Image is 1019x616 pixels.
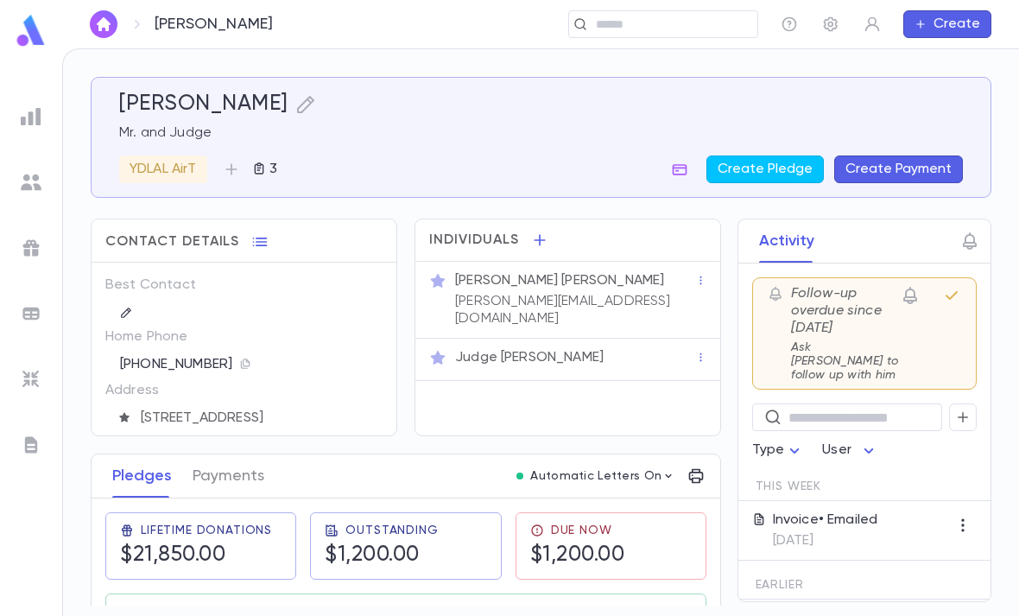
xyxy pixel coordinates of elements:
[155,15,273,34] p: [PERSON_NAME]
[105,323,205,351] p: Home Phone
[134,410,384,427] span: [STREET_ADDRESS]
[93,17,114,31] img: home_white.a664292cf8c1dea59945f0da9f25487c.svg
[773,532,878,549] p: [DATE]
[21,369,41,390] img: imports_grey.530a8a0e642e233f2baf0ef88e8c9fcb.svg
[112,454,172,498] button: Pledges
[903,10,991,38] button: Create
[120,351,383,377] div: [PHONE_NUMBER]
[119,92,288,117] h5: [PERSON_NAME]
[325,543,438,568] h5: $1,200.00
[756,479,822,493] span: This Week
[119,156,207,183] div: YDLAL AirT
[105,377,205,404] p: Address
[21,238,41,258] img: campaigns_grey.99e729a5f7ee94e3726e6486bddda8f1.svg
[119,124,963,142] p: Mr. and Judge
[752,434,806,467] div: Type
[105,233,239,251] span: Contact Details
[509,464,682,488] button: Automatic Letters On
[530,543,625,568] h5: $1,200.00
[105,430,205,458] p: Account ID
[14,14,48,48] img: logo
[791,285,900,337] p: Follow-up overdue since [DATE]
[21,435,41,455] img: letters_grey.7941b92b52307dd3b8a917253454ce1c.svg
[822,434,879,467] div: User
[752,443,785,457] span: Type
[130,161,197,178] p: YDLAL AirT
[345,524,438,537] span: Outstanding
[266,161,277,178] p: 3
[822,443,851,457] span: User
[105,271,205,299] p: Best Contact
[551,524,612,537] span: Due Now
[455,272,664,289] p: [PERSON_NAME] [PERSON_NAME]
[21,172,41,193] img: students_grey.60c7aba0da46da39d6d829b817ac14fc.svg
[455,293,695,327] p: [PERSON_NAME][EMAIL_ADDRESS][DOMAIN_NAME]
[791,340,900,382] p: Ask [PERSON_NAME] to follow up with him
[21,106,41,127] img: reports_grey.c525e4749d1bce6a11f5fe2a8de1b229.svg
[773,511,878,529] p: Invoice • Emailed
[530,469,661,483] p: Automatic Letters On
[834,156,963,183] button: Create Payment
[21,303,41,324] img: batches_grey.339ca447c9d9533ef1741baa751efc33.svg
[756,578,804,592] span: Earlier
[455,349,604,366] p: Judge [PERSON_NAME]
[759,219,814,263] button: Activity
[706,156,824,183] button: Create Pledge
[429,232,519,249] span: Individuals
[120,543,272,568] h5: $21,850.00
[193,454,264,498] button: Payments
[245,156,284,183] button: 3
[141,524,272,537] span: Lifetime Donations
